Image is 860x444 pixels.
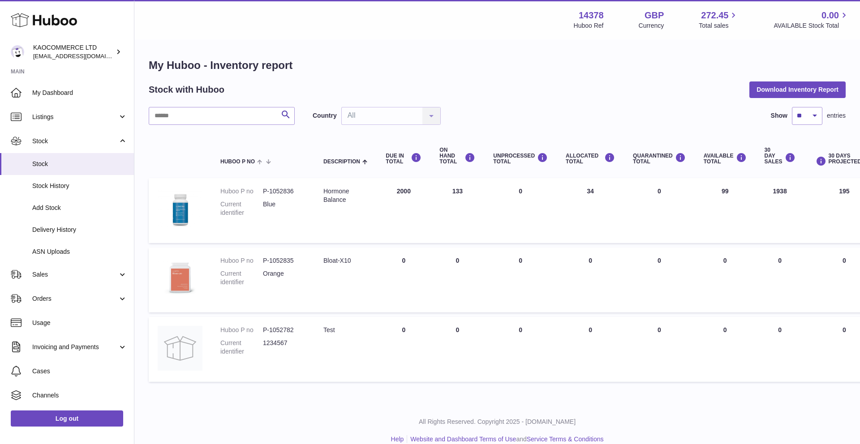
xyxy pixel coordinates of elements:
div: Bloat-X10 [323,256,368,265]
dd: Orange [263,269,305,286]
img: product image [158,256,202,301]
span: [EMAIL_ADDRESS][DOMAIN_NAME] [33,52,132,60]
span: Invoicing and Payments [32,343,118,351]
p: All Rights Reserved. Copyright 2025 - [DOMAIN_NAME] [142,418,853,426]
div: 30 DAY SALES [765,147,795,165]
span: Add Stock [32,204,127,212]
td: 2000 [377,178,430,243]
span: Total sales [699,21,739,30]
dt: Current identifier [220,200,263,217]
span: Delivery History [32,226,127,234]
dd: P-1052836 [263,187,305,196]
h1: My Huboo - Inventory report [149,58,846,73]
dd: 1234567 [263,339,305,356]
div: ON HAND Total [439,147,475,165]
span: Sales [32,270,118,279]
div: AVAILABLE Total [704,153,747,165]
a: Website and Dashboard Terms of Use [410,435,516,443]
button: Download Inventory Report [749,81,846,98]
span: My Dashboard [32,89,127,97]
a: 0.00 AVAILABLE Stock Total [774,9,849,30]
td: 34 [557,178,624,243]
td: 0 [557,248,624,312]
td: 0 [695,248,756,312]
a: Service Terms & Conditions [527,435,604,443]
span: Stock [32,160,127,168]
td: 133 [430,178,484,243]
span: 0 [658,257,661,264]
img: product image [158,187,202,232]
dd: Blue [263,200,305,217]
span: Listings [32,113,118,121]
td: 0 [557,317,624,382]
td: 0 [756,317,804,382]
div: Huboo Ref [574,21,604,30]
td: 1938 [756,178,804,243]
div: ALLOCATED Total [566,153,615,165]
dt: Current identifier [220,269,263,286]
a: 272.45 Total sales [699,9,739,30]
td: 0 [484,248,557,312]
a: Help [391,435,404,443]
strong: 14378 [579,9,604,21]
td: 0 [430,248,484,312]
span: Channels [32,391,127,400]
span: 0.00 [821,9,839,21]
span: 272.45 [701,9,728,21]
li: and [407,435,603,444]
span: Stock History [32,182,127,190]
td: 0 [377,317,430,382]
label: Country [313,111,337,120]
span: AVAILABLE Stock Total [774,21,849,30]
span: Huboo P no [220,159,255,165]
span: 0 [658,188,661,195]
dt: Huboo P no [220,256,263,265]
div: DUE IN TOTAL [386,153,421,165]
dd: P-1052782 [263,326,305,334]
h2: Stock with Huboo [149,84,224,96]
td: 0 [484,178,557,243]
span: Cases [32,367,127,376]
a: Log out [11,410,123,427]
dt: Huboo P no [220,326,263,334]
span: Description [323,159,360,165]
div: Hormone Balance [323,187,368,204]
img: hello@lunera.co.uk [11,45,24,59]
span: Orders [32,295,118,303]
td: 99 [695,178,756,243]
span: 0 [658,326,661,333]
div: Test [323,326,368,334]
strong: GBP [645,9,664,21]
label: Show [771,111,787,120]
img: product image [158,326,202,371]
div: Currency [639,21,664,30]
dd: P-1052835 [263,256,305,265]
div: QUARANTINED Total [633,153,686,165]
div: KAOCOMMERCE LTD [33,43,114,60]
td: 0 [377,248,430,312]
td: 0 [484,317,557,382]
span: entries [827,111,846,120]
td: 0 [430,317,484,382]
dt: Huboo P no [220,187,263,196]
span: Usage [32,319,127,327]
span: ASN Uploads [32,248,127,256]
td: 0 [695,317,756,382]
div: UNPROCESSED Total [493,153,548,165]
dt: Current identifier [220,339,263,356]
td: 0 [756,248,804,312]
span: Stock [32,137,118,145]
